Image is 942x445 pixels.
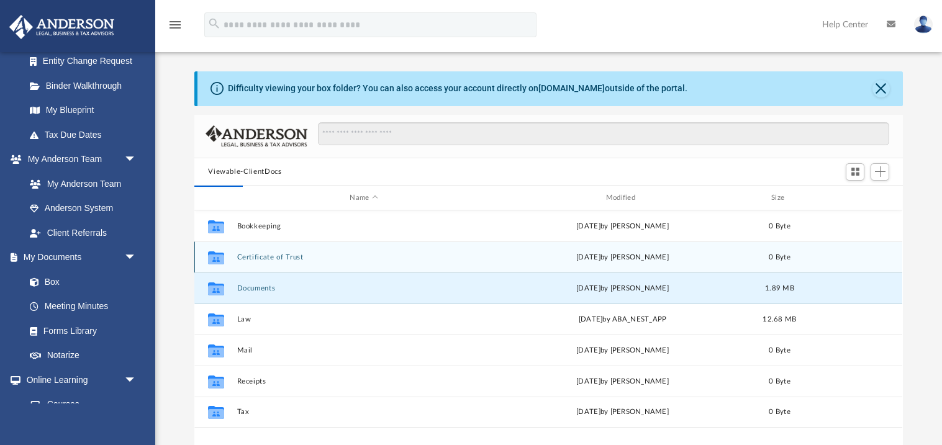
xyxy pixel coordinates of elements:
span: 1.89 MB [765,285,794,292]
a: Tax Due Dates [17,122,155,147]
button: Bookkeeping [237,222,491,230]
div: [DATE] by ABA_NEST_APP [496,314,750,325]
i: search [207,17,221,30]
i: menu [168,17,183,32]
a: Client Referrals [17,220,149,245]
button: Viewable-ClientDocs [208,166,281,178]
a: Anderson System [17,196,149,221]
a: menu [168,24,183,32]
span: arrow_drop_down [124,147,149,173]
div: [DATE] by [PERSON_NAME] [496,283,750,294]
img: User Pic [914,16,933,34]
a: Online Learningarrow_drop_down [9,367,149,392]
span: 0 Byte [769,378,791,385]
div: id [200,192,231,204]
div: Difficulty viewing your box folder? You can also access your account directly on outside of the p... [228,82,687,95]
a: Binder Walkthrough [17,73,155,98]
div: Size [755,192,805,204]
span: 0 Byte [769,408,791,415]
a: [DOMAIN_NAME] [538,83,605,93]
span: arrow_drop_down [124,245,149,271]
button: Close [872,80,890,97]
button: Documents [237,284,491,292]
div: [DATE] by [PERSON_NAME] [496,252,750,263]
div: [DATE] by [PERSON_NAME] [496,407,750,418]
div: [DATE] by [PERSON_NAME] [496,376,750,387]
a: Entity Change Request [17,49,155,74]
div: Name [237,192,491,204]
a: Box [17,269,143,294]
a: My Anderson Teamarrow_drop_down [9,147,149,172]
button: Switch to Grid View [846,163,864,181]
button: Certificate of Trust [237,253,491,261]
div: Modified [496,192,750,204]
input: Search files and folders [318,122,889,146]
a: My Blueprint [17,98,149,123]
button: Tax [237,408,491,416]
button: Law [237,315,491,323]
div: [DATE] by [PERSON_NAME] [496,345,750,356]
a: Courses [17,392,149,417]
div: [DATE] by [PERSON_NAME] [496,221,750,232]
span: 0 Byte [769,254,791,261]
a: My Anderson Team [17,171,143,196]
button: Receipts [237,377,491,385]
a: My Documentsarrow_drop_down [9,245,149,270]
span: 0 Byte [769,347,791,354]
a: Notarize [17,343,149,368]
span: 0 Byte [769,223,791,230]
div: id [810,192,897,204]
button: Mail [237,346,491,354]
button: Add [871,163,889,181]
img: Anderson Advisors Platinum Portal [6,15,118,39]
span: arrow_drop_down [124,367,149,393]
span: 12.68 MB [763,316,797,323]
a: Meeting Minutes [17,294,149,319]
a: Forms Library [17,318,143,343]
